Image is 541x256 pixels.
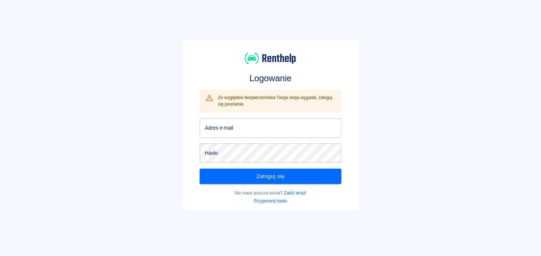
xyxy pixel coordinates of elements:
[200,73,341,83] h3: Logowanie
[200,169,341,184] button: Zaloguj się
[284,190,306,196] a: Załóż teraz!
[200,190,341,196] p: Nie masz jeszcze konta?
[245,52,296,65] img: Renthelp logo
[254,198,287,204] a: Przypomnij hasło
[218,91,335,110] div: Ze względów bezpieczeństwa Twoja sesja wygasła, zaloguj się ponownie.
